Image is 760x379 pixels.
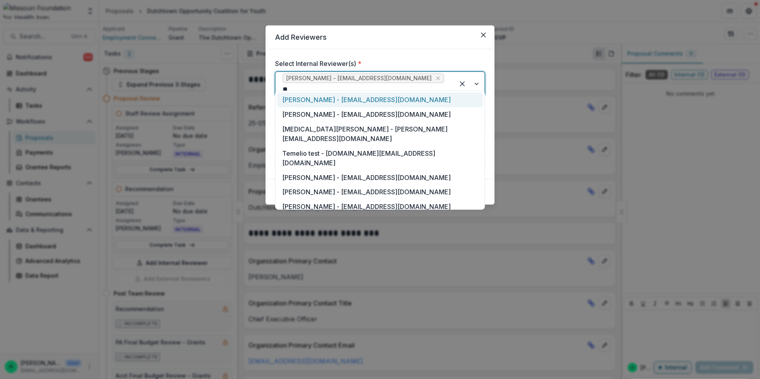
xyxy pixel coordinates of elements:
div: [MEDICAL_DATA][PERSON_NAME] - [PERSON_NAME][EMAIL_ADDRESS][DOMAIN_NAME] [277,122,483,146]
div: [PERSON_NAME] - [EMAIL_ADDRESS][DOMAIN_NAME] [277,93,483,107]
div: Remove Megan Simmons - msimmons@mffh.org [434,74,442,82]
label: Select Internal Reviewer(s) [275,59,480,68]
div: [PERSON_NAME] - [EMAIL_ADDRESS][DOMAIN_NAME] [277,199,483,214]
div: Clear selected options [456,77,469,90]
div: [PERSON_NAME] - [EMAIL_ADDRESS][DOMAIN_NAME] [277,170,483,185]
button: Close [477,29,490,41]
span: [PERSON_NAME] - [EMAIL_ADDRESS][DOMAIN_NAME] [286,75,432,82]
div: [PERSON_NAME] - [EMAIL_ADDRESS][DOMAIN_NAME] [277,107,483,122]
div: [PERSON_NAME] - [EMAIL_ADDRESS][DOMAIN_NAME] [277,185,483,199]
header: Add Reviewers [266,25,494,49]
div: Temelio test - [DOMAIN_NAME][EMAIL_ADDRESS][DOMAIN_NAME] [277,146,483,170]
